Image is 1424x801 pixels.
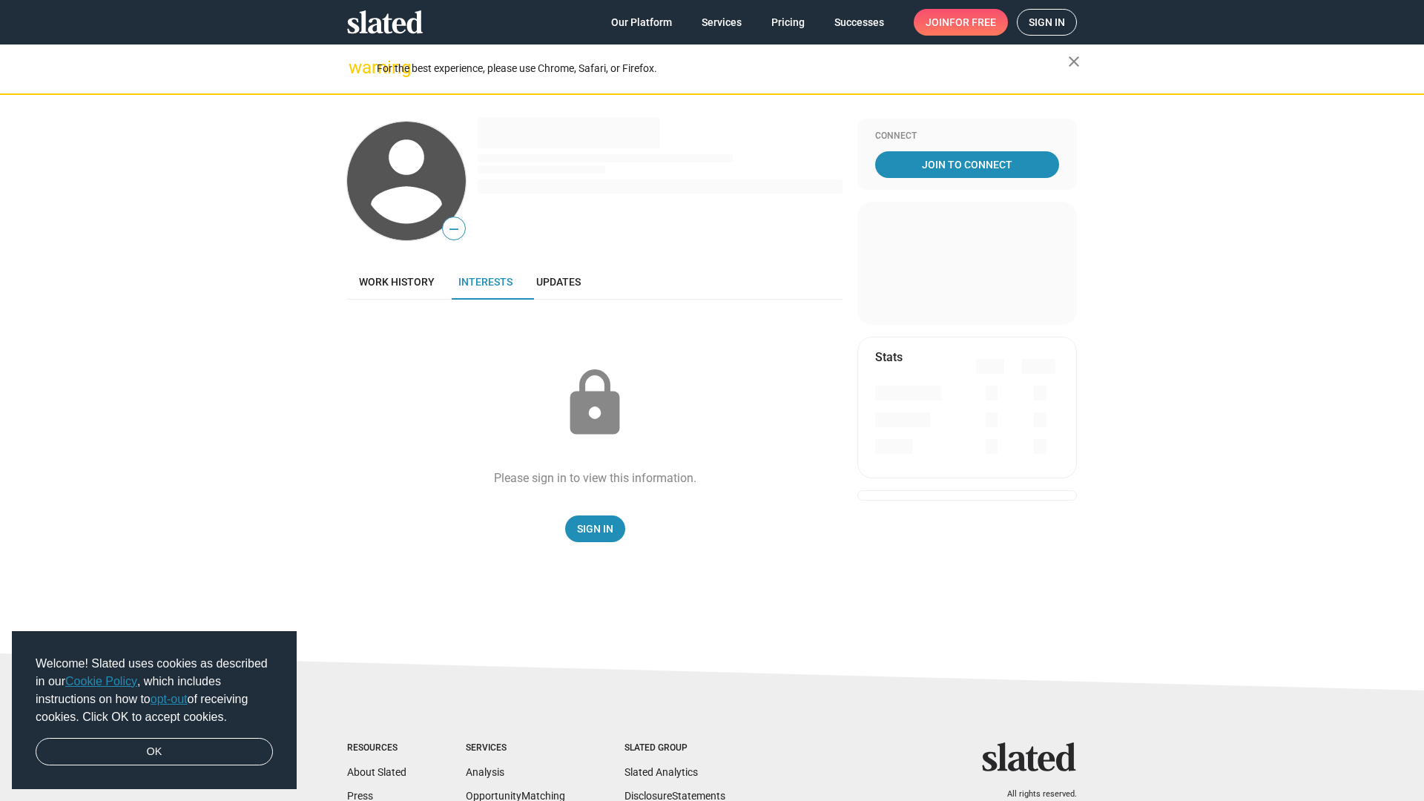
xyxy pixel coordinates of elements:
span: for free [949,9,996,36]
span: Sign in [1029,10,1065,35]
a: Work history [347,264,446,300]
a: About Slated [347,766,406,778]
div: Connect [875,131,1059,142]
mat-icon: warning [349,59,366,76]
a: Sign In [565,515,625,542]
span: Welcome! Slated uses cookies as described in our , which includes instructions on how to of recei... [36,655,273,726]
a: Join To Connect [875,151,1059,178]
div: Resources [347,742,406,754]
mat-icon: close [1065,53,1083,70]
a: Slated Analytics [624,766,698,778]
span: Join [926,9,996,36]
span: Interests [458,276,512,288]
div: cookieconsent [12,631,297,790]
mat-card-title: Stats [875,349,903,365]
a: dismiss cookie message [36,738,273,766]
div: Slated Group [624,742,725,754]
span: Our Platform [611,9,672,36]
div: Please sign in to view this information. [494,470,696,486]
span: Successes [834,9,884,36]
span: Updates [536,276,581,288]
span: Join To Connect [878,151,1056,178]
div: Services [466,742,565,754]
a: Cookie Policy [65,675,137,688]
a: Analysis [466,766,504,778]
div: For the best experience, please use Chrome, Safari, or Firefox. [377,59,1068,79]
a: opt-out [151,693,188,705]
span: Sign In [577,515,613,542]
mat-icon: lock [558,366,632,441]
a: Pricing [759,9,817,36]
a: Our Platform [599,9,684,36]
a: Joinfor free [914,9,1008,36]
a: Updates [524,264,593,300]
a: Successes [823,9,896,36]
span: Work history [359,276,435,288]
a: Interests [446,264,524,300]
span: — [443,220,465,239]
span: Pricing [771,9,805,36]
span: Services [702,9,742,36]
a: Services [690,9,754,36]
a: Sign in [1017,9,1077,36]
